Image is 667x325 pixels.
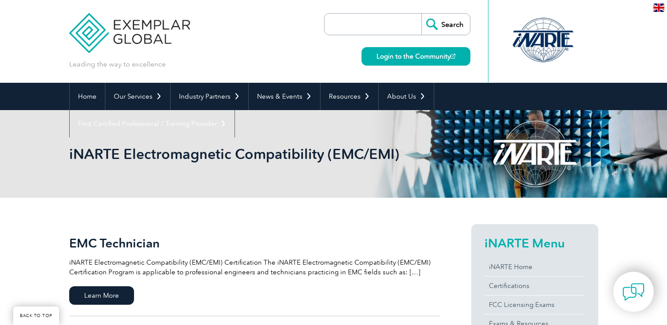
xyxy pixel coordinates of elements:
a: Login to the Community [361,47,470,66]
h2: iNARTE Menu [484,236,585,250]
a: News & Events [249,83,320,110]
img: en [653,4,664,12]
a: BACK TO TOP [13,307,59,325]
a: iNARTE Home [484,258,585,276]
a: EMC Technician iNARTE Electromagnetic Compatibility (EMC/EMI) Certification The iNARTE Electromag... [69,224,440,316]
a: FCC Licensing Exams [484,295,585,314]
p: Leading the way to excellence [69,59,166,69]
a: Find Certified Professional / Training Provider [70,110,235,137]
a: About Us [379,83,434,110]
h1: iNARTE Electromagnetic Compatibility (EMC/EMI) [69,145,408,162]
a: Resources [320,83,378,110]
img: open_square.png [451,54,455,59]
img: contact-chat.png [622,281,645,303]
p: iNARTE Electromagnetic Compatibility (EMC/EMI) Certification The iNARTE Electromagnetic Compatibi... [69,258,440,277]
a: Industry Partners [171,83,248,110]
a: Home [70,83,105,110]
a: Our Services [105,83,170,110]
span: Learn More [69,286,134,305]
input: Search [421,14,470,35]
a: Certifications [484,277,585,295]
h2: EMC Technician [69,236,440,250]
